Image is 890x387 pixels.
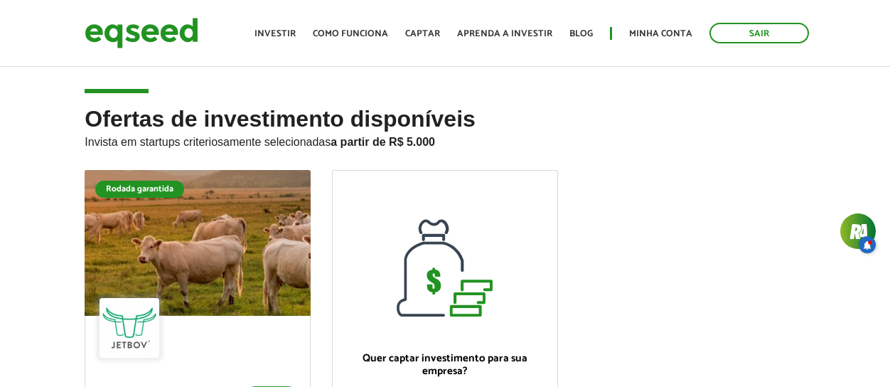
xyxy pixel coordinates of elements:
a: Aprenda a investir [457,29,552,38]
p: Quer captar investimento para sua empresa? [347,352,543,378]
img: EqSeed [85,14,198,52]
a: Investir [254,29,296,38]
a: Sair [709,23,809,43]
a: Blog [569,29,593,38]
p: Invista em startups criteriosamente selecionadas [85,132,805,149]
strong: a partir de R$ 5.000 [331,136,435,148]
h2: Ofertas de investimento disponíveis [85,107,805,170]
div: Rodada garantida [95,181,184,198]
a: Captar [405,29,440,38]
a: Como funciona [313,29,388,38]
a: Minha conta [629,29,692,38]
